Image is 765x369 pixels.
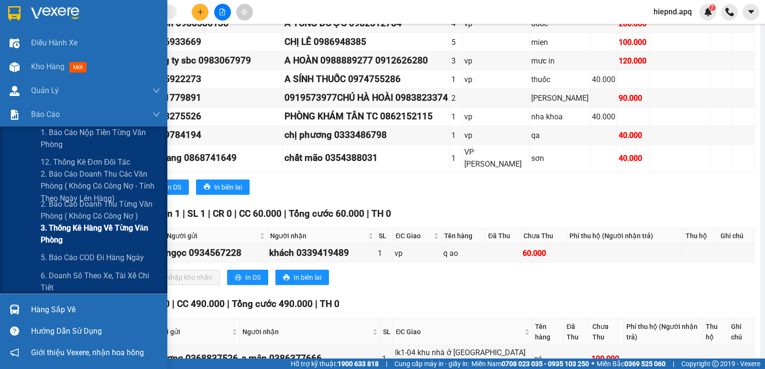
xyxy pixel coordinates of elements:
[451,36,461,48] div: 5
[338,360,379,368] strong: 1900 633 818
[592,111,616,123] div: 40.000
[25,41,98,73] span: [GEOGRAPHIC_DATA], [GEOGRAPHIC_DATA] ↔ [GEOGRAPHIC_DATA]
[367,208,369,219] span: |
[234,208,237,219] span: |
[153,111,160,118] span: down
[531,36,589,48] div: mien
[31,62,65,71] span: Kho hàng
[567,228,683,244] th: Phí thu hộ (Người nhận trả)
[10,305,20,315] img: warehouse-icon
[531,129,589,141] div: qa
[148,179,189,195] button: printerIn DS
[704,8,712,16] img: icon-new-feature
[155,208,180,219] span: Đơn 1
[284,128,448,142] div: chị phương 0333486798
[396,327,523,337] span: ĐC Giao
[69,62,87,73] span: mới
[149,53,281,68] div: công ty sbc 0983067979
[172,298,175,309] span: |
[270,231,366,241] span: Người nhận
[747,8,755,16] span: caret-down
[41,270,160,294] span: 6. Doanh số theo xe, tài xế chi tiết
[10,327,19,336] span: question-circle
[10,348,19,357] span: notification
[284,72,448,86] div: A SÍNH THUỐC 0974755286
[31,303,160,317] div: Hàng sắp về
[718,228,755,244] th: Ghi chú
[214,182,242,192] span: In biên lai
[10,62,20,72] img: warehouse-icon
[149,35,281,49] div: 0916933669
[284,151,448,165] div: chất mão 0354388031
[591,353,623,365] div: 100.000
[284,91,448,105] div: 0919573977CHÚ HÀ HOÀI 0983823374
[31,84,59,96] span: Quản Lý
[591,362,594,366] span: ⚪️
[394,358,469,369] span: Cung cấp máy in - giấy in:
[709,4,716,11] sup: 7
[386,358,387,369] span: |
[31,324,160,338] div: Hướng dẫn sử dụng
[275,270,329,285] button: printerIn biên lai
[372,208,391,219] span: TH 0
[315,298,317,309] span: |
[619,92,648,104] div: 90.000
[531,111,589,123] div: nha khoa
[5,48,23,95] img: logo
[149,351,238,366] div: a dương 0368837526
[284,35,448,49] div: CHỊ LÊ 0986948385
[291,358,379,369] span: Hỗ trợ kỹ thuật:
[471,358,589,369] span: Miền Nam
[183,208,185,219] span: |
[624,360,666,368] strong: 0369 525 060
[320,298,339,309] span: TH 0
[464,55,528,67] div: vp
[149,72,281,86] div: 0975922273
[227,270,268,285] button: printerIn DS
[592,74,616,85] div: 40.000
[269,246,374,260] div: khách 0339419489
[597,358,666,369] span: Miền Bắc
[187,208,206,219] span: SL 1
[294,272,321,283] span: In biên lai
[521,228,567,244] th: Chưa Thu
[241,9,248,15] span: aim
[590,319,624,345] th: Chưa Thu
[192,4,208,21] button: plus
[41,168,160,204] span: 2. Báo cáo doanh thu các văn phòng ( không có công nợ - tính theo ngày lên hàng)
[235,274,241,282] span: printer
[464,146,528,170] div: VP [PERSON_NAME]
[284,208,286,219] span: |
[464,74,528,85] div: vp
[204,183,210,191] span: printer
[10,38,20,48] img: warehouse-icon
[167,231,258,241] span: Người gửi
[619,36,648,48] div: 100.000
[619,55,648,67] div: 120.000
[236,4,253,21] button: aim
[41,156,130,168] span: 12. Thống kê đơn đối tác
[153,87,160,95] span: down
[148,270,220,285] button: downloadNhập kho nhận
[464,129,528,141] div: vp
[213,208,232,219] span: CR 0
[533,319,564,345] th: Tên hàng
[443,247,483,259] div: q ao
[242,327,371,337] span: Người nhận
[395,231,432,241] span: ĐC Giao
[177,298,225,309] span: CC 490.000
[227,298,229,309] span: |
[451,111,461,123] div: 1
[531,55,589,67] div: mưc in
[149,128,281,142] div: 0979784194
[534,353,562,365] div: cá
[241,351,379,366] div: a mân 0386377666
[683,228,718,244] th: Thu hộ
[451,152,461,164] div: 1
[619,129,648,141] div: 40.000
[451,55,461,67] div: 3
[284,53,448,68] div: A HOÀN 0988889277 0912626280
[451,74,461,85] div: 1
[531,92,589,104] div: [PERSON_NAME]
[743,4,759,21] button: caret-down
